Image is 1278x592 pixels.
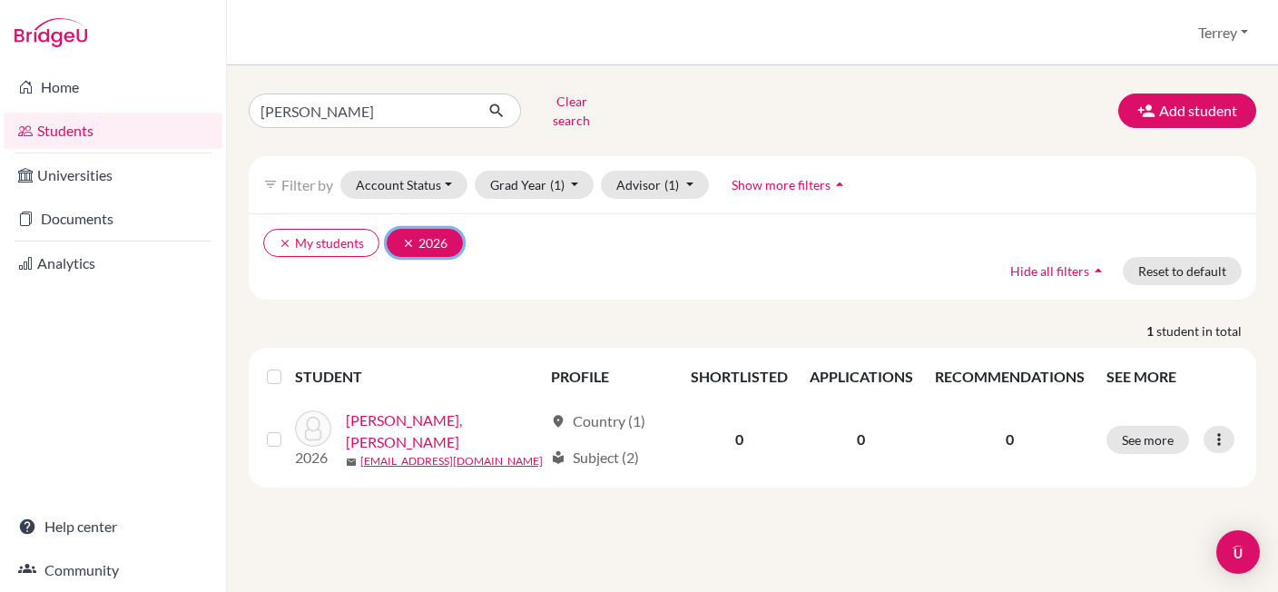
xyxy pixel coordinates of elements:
[263,229,379,257] button: clearMy students
[295,447,331,469] p: 2026
[4,157,222,193] a: Universities
[346,457,357,468] span: mail
[346,409,544,453] a: [PERSON_NAME], [PERSON_NAME]
[4,113,222,149] a: Students
[1156,321,1256,340] span: student in total
[831,175,849,193] i: arrow_drop_up
[799,399,924,480] td: 0
[249,94,474,128] input: Find student by name...
[601,171,709,199] button: Advisor(1)
[551,447,639,469] div: Subject (2)
[281,176,333,193] span: Filter by
[1123,257,1242,285] button: Reset to default
[4,69,222,105] a: Home
[1118,94,1256,128] button: Add student
[680,355,799,399] th: SHORTLISTED
[4,201,222,237] a: Documents
[295,410,331,447] img: Gener JR, Ruben
[1106,426,1189,454] button: See more
[4,552,222,588] a: Community
[540,355,680,399] th: PROFILE
[551,450,565,465] span: local_library
[799,355,924,399] th: APPLICATIONS
[680,399,799,480] td: 0
[475,171,595,199] button: Grad Year(1)
[387,229,463,257] button: clear2026
[732,177,831,192] span: Show more filters
[15,18,87,47] img: Bridge-U
[4,245,222,281] a: Analytics
[279,237,291,250] i: clear
[716,171,864,199] button: Show more filtersarrow_drop_up
[924,355,1096,399] th: RECOMMENDATIONS
[360,453,543,469] a: [EMAIL_ADDRESS][DOMAIN_NAME]
[1089,261,1107,280] i: arrow_drop_up
[295,355,541,399] th: STUDENT
[935,429,1085,450] p: 0
[551,414,565,429] span: location_on
[340,171,467,199] button: Account Status
[1010,263,1089,279] span: Hide all filters
[402,237,415,250] i: clear
[263,177,278,192] i: filter_list
[551,410,645,432] div: Country (1)
[4,508,222,545] a: Help center
[664,177,679,192] span: (1)
[1190,15,1256,50] button: Terrey
[521,87,622,134] button: Clear search
[995,257,1123,285] button: Hide all filtersarrow_drop_up
[550,177,565,192] span: (1)
[1216,530,1260,574] div: Open Intercom Messenger
[1146,321,1156,340] strong: 1
[1096,355,1249,399] th: SEE MORE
